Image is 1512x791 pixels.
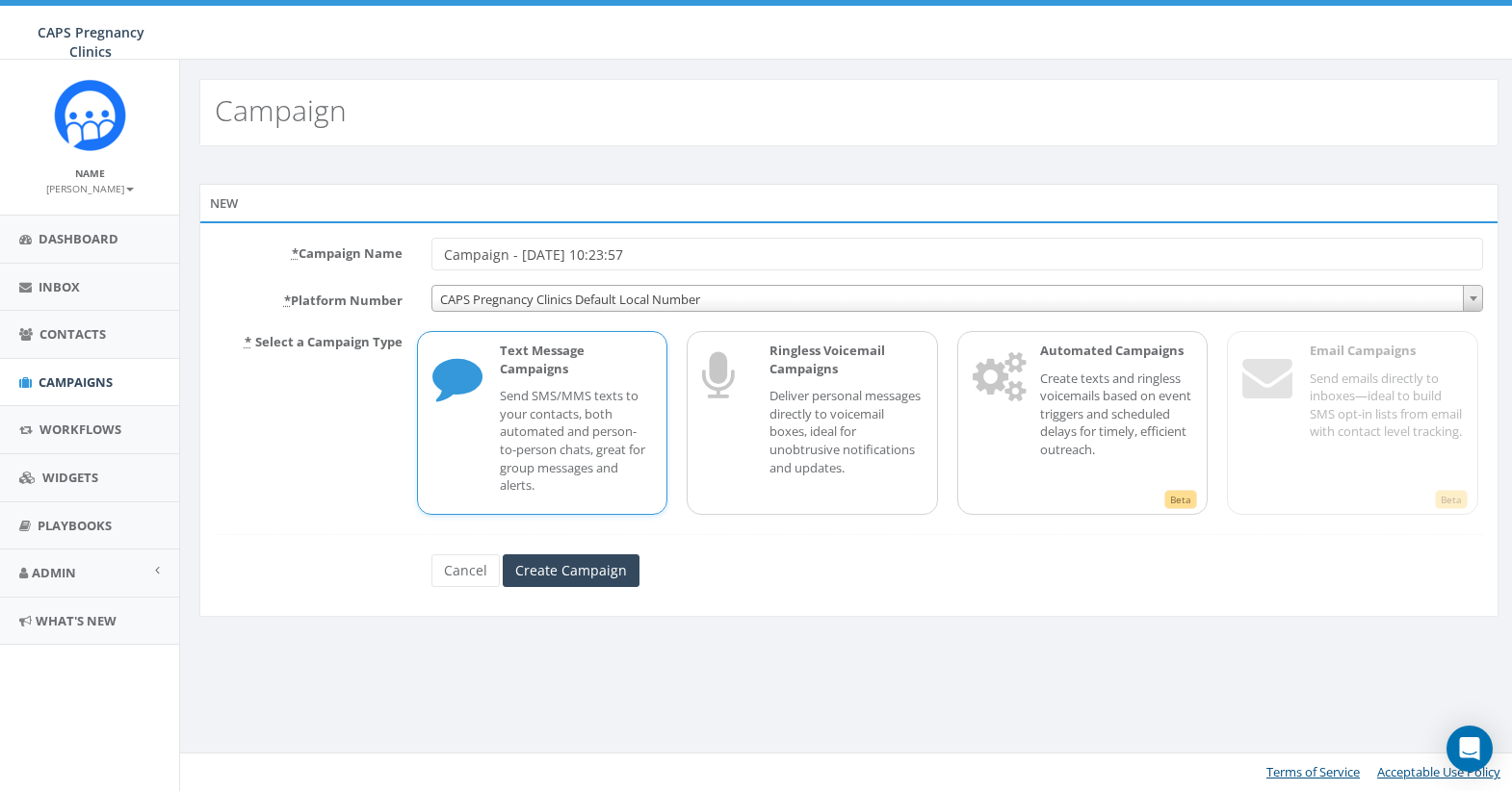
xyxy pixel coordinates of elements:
[200,238,417,263] label: Campaign Name
[200,285,417,310] label: Platform Number
[42,469,98,486] span: Widgets
[1447,726,1493,772] div: Open Intercom Messenger
[1040,370,1193,459] p: Create texts and ringless voicemails based on event triggers and scheduled delays for timely, eff...
[75,166,105,180] small: Name
[36,612,117,629] span: What's New
[199,184,1499,222] div: New
[431,285,1484,312] span: CAPS Pregnancy Clinics Default Local Number
[38,23,144,61] span: CAPS Pregnancy Clinics
[500,387,653,494] p: Send SMS/MMS texts to your contacts, both automated and person-to-person chats, great for group m...
[255,333,403,350] span: Select a Campaign Type
[769,342,923,377] p: Ringless Voicemail Campaigns
[39,230,118,247] span: Dashboard
[1266,763,1360,780] a: Terms of Service
[1164,490,1197,509] span: Beta
[292,244,299,262] abbr: required
[431,554,500,587] a: Cancel
[39,278,80,295] span: Inbox
[1040,342,1193,360] p: Automated Campaigns
[1435,490,1468,509] span: Beta
[39,325,106,343] span: Contacts
[32,564,76,581] span: Admin
[46,182,134,195] small: [PERSON_NAME]
[284,292,291,309] abbr: required
[432,286,1483,313] span: CAPS Pregnancy Clinics Default Local Number
[769,387,923,476] p: Deliver personal messages directly to voicemail boxes, ideal for unobtrusive notifications and up...
[38,517,112,534] span: Playbooks
[39,373,113,391] span: Campaigns
[503,554,639,587] input: Create Campaign
[54,79,126,151] img: Rally_Corp_Icon_1.png
[500,342,653,377] p: Text Message Campaigns
[46,179,134,196] a: [PERSON_NAME]
[215,94,347,126] h2: Campaign
[1377,763,1500,780] a: Acceptable Use Policy
[431,238,1484,270] input: Enter Campaign Name
[39,421,121,438] span: Workflows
